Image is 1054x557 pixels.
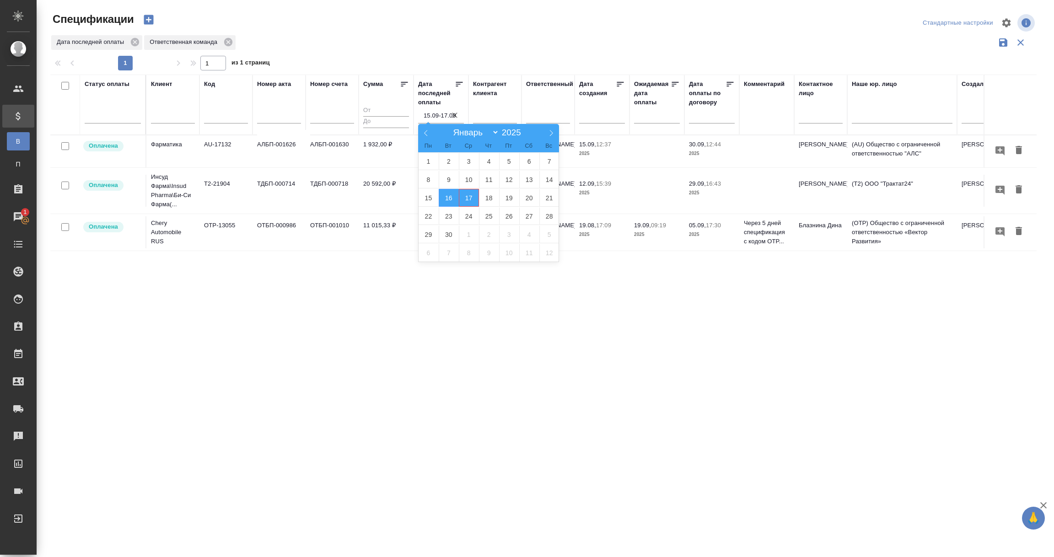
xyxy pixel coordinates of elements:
[499,143,519,149] span: Пт
[499,171,519,188] span: Сентябрь 12, 2025
[306,216,359,248] td: ОТБП-001010
[579,188,625,198] p: 2025
[204,80,215,89] div: Код
[706,180,721,187] p: 16:43
[1011,142,1027,159] button: Удалить
[363,116,409,128] input: До
[579,149,625,158] p: 2025
[2,205,34,228] a: 1
[257,80,291,89] div: Номер акта
[499,207,519,225] span: Сентябрь 26, 2025
[439,189,459,207] span: Сентябрь 16, 2025
[418,80,455,107] div: Дата последней оплаты
[363,80,383,89] div: Сумма
[499,152,519,170] span: Сентябрь 5, 2025
[519,152,539,170] span: Сентябрь 6, 2025
[359,216,414,248] td: 11 015,33 ₽
[539,143,559,149] span: Вс
[651,222,666,229] p: 09:19
[499,244,519,262] span: Октябрь 10, 2025
[306,175,359,207] td: ТДБП-000718
[459,189,479,207] span: Сентябрь 17, 2025
[479,244,499,262] span: Октябрь 9, 2025
[794,135,847,167] td: [PERSON_NAME]
[199,175,253,207] td: Т2-21904
[151,172,195,209] p: Инсуд Фарма\Insud Pharma\Би-Си Фарма(...
[459,152,479,170] span: Сентябрь 3, 2025
[957,135,1010,167] td: [PERSON_NAME]
[439,171,459,188] span: Сентябрь 9, 2025
[499,225,519,243] span: Октябрь 3, 2025
[253,216,306,248] td: ОТБП-000986
[419,171,439,188] span: Сентябрь 8, 2025
[439,244,459,262] span: Октябрь 7, 2025
[689,188,735,198] p: 2025
[310,80,348,89] div: Номер счета
[499,189,519,207] span: Сентябрь 19, 2025
[519,225,539,243] span: Октябрь 4, 2025
[689,141,706,148] p: 30.09,
[847,214,957,251] td: (OTP) Общество с ограниченной ответственностью «Вектор Развития»
[920,16,995,30] div: split button
[744,219,790,246] p: Через 5 дней спецификация с кодом OTP...
[418,143,438,149] span: Пн
[439,207,459,225] span: Сентябрь 23, 2025
[519,207,539,225] span: Сентябрь 27, 2025
[253,135,306,167] td: АЛБП-001626
[439,225,459,243] span: Сентябрь 30, 2025
[579,222,596,229] p: 19.08,
[579,80,616,98] div: Дата создания
[539,152,559,170] span: Сентябрь 7, 2025
[1012,34,1029,51] button: Сбросить фильтры
[363,105,409,117] input: От
[689,149,735,158] p: 2025
[852,80,897,89] div: Наше юр. лицо
[579,180,596,187] p: 12.09,
[1026,509,1041,528] span: 🙏
[459,225,479,243] span: Октябрь 1, 2025
[995,12,1017,34] span: Настроить таблицу
[479,171,499,188] span: Сентябрь 11, 2025
[89,181,118,190] p: Оплачена
[539,189,559,207] span: Сентябрь 21, 2025
[519,143,539,149] span: Сб
[11,160,25,169] span: П
[419,244,439,262] span: Октябрь 6, 2025
[847,175,957,207] td: (Т2) ООО "Трактат24"
[11,137,25,146] span: В
[151,219,195,246] p: Chery Automobile RUS
[479,143,499,149] span: Чт
[689,80,726,107] div: Дата оплаты по договору
[51,35,142,50] div: Дата последней оплаты
[151,80,172,89] div: Клиент
[519,244,539,262] span: Октябрь 11, 2025
[634,230,680,239] p: 2025
[7,132,30,150] a: В
[596,180,611,187] p: 15:39
[253,175,306,207] td: ТДБП-000714
[459,171,479,188] span: Сентябрь 10, 2025
[479,207,499,225] span: Сентябрь 25, 2025
[1011,182,1027,198] button: Удалить
[579,230,625,239] p: 2025
[7,155,30,173] a: П
[359,135,414,167] td: 1 932,00 ₽
[962,80,984,89] div: Создал
[539,207,559,225] span: Сентябрь 28, 2025
[479,152,499,170] span: Сентябрь 4, 2025
[419,189,439,207] span: Сентябрь 15, 2025
[1011,223,1027,240] button: Удалить
[499,128,528,138] input: Год
[539,171,559,188] span: Сентябрь 14, 2025
[519,171,539,188] span: Сентябрь 13, 2025
[526,80,573,89] div: Ответственный
[57,37,127,47] p: Дата последней оплаты
[231,57,270,70] span: из 1 страниц
[89,222,118,231] p: Оплачена
[539,225,559,243] span: Октябрь 5, 2025
[799,80,843,98] div: Контактное лицо
[138,12,160,27] button: Создать
[634,80,671,107] div: Ожидаемая дата оплаты
[744,80,785,89] div: Комментарий
[596,141,611,148] p: 12:37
